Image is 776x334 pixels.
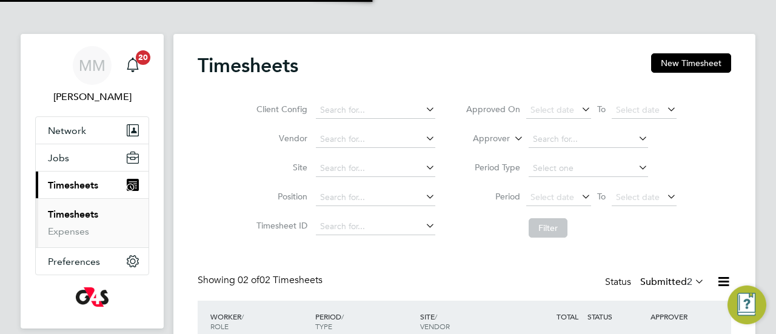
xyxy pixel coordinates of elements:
[48,256,100,267] span: Preferences
[341,312,344,321] span: /
[48,125,86,136] span: Network
[727,286,766,324] button: Engage Resource Center
[253,133,307,144] label: Vendor
[253,162,307,173] label: Site
[316,218,435,235] input: Search for...
[198,53,298,78] h2: Timesheets
[21,34,164,329] nav: Main navigation
[48,152,69,164] span: Jobs
[238,274,323,286] span: 02 Timesheets
[529,131,648,148] input: Search for...
[35,46,149,104] a: MM[PERSON_NAME]
[316,189,435,206] input: Search for...
[210,321,229,331] span: ROLE
[466,162,520,173] label: Period Type
[605,274,707,291] div: Status
[455,133,510,145] label: Approver
[36,198,149,247] div: Timesheets
[316,160,435,177] input: Search for...
[530,192,574,202] span: Select date
[647,306,711,327] div: APPROVER
[640,276,704,288] label: Submitted
[315,321,332,331] span: TYPE
[557,312,578,321] span: TOTAL
[466,191,520,202] label: Period
[136,50,150,65] span: 20
[48,179,98,191] span: Timesheets
[36,117,149,144] button: Network
[529,160,648,177] input: Select one
[529,218,567,238] button: Filter
[616,104,660,115] span: Select date
[687,276,692,288] span: 2
[76,287,109,307] img: g4s-logo-retina.png
[48,225,89,237] a: Expenses
[594,101,609,117] span: To
[316,131,435,148] input: Search for...
[121,46,145,85] a: 20
[435,312,437,321] span: /
[253,220,307,231] label: Timesheet ID
[420,321,450,331] span: VENDOR
[198,274,325,287] div: Showing
[35,287,149,307] a: Go to home page
[238,274,259,286] span: 02 of
[36,144,149,171] button: Jobs
[79,58,105,73] span: MM
[35,90,149,104] span: Monique Maussant
[466,104,520,115] label: Approved On
[530,104,574,115] span: Select date
[253,191,307,202] label: Position
[48,209,98,220] a: Timesheets
[36,172,149,198] button: Timesheets
[616,192,660,202] span: Select date
[316,102,435,119] input: Search for...
[594,189,609,204] span: To
[36,248,149,275] button: Preferences
[651,53,731,73] button: New Timesheet
[241,312,244,321] span: /
[253,104,307,115] label: Client Config
[584,306,647,327] div: STATUS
